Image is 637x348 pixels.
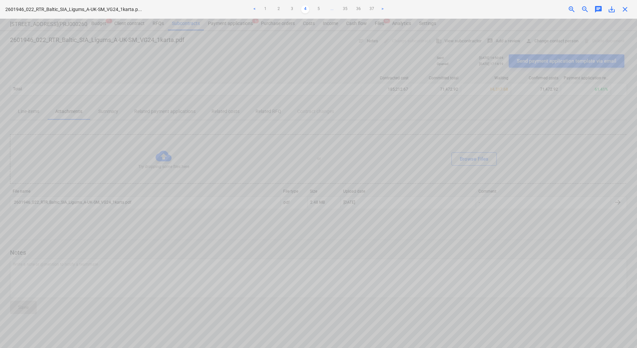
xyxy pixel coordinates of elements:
a: Page 35 [341,5,349,13]
a: Page 2 [275,5,283,13]
a: Page 1 [261,5,269,13]
iframe: Chat Widget [604,316,637,348]
p: 2601946_022_RTR_Baltic_SIA_Ligums_A-UK-SM_VG24_1karta.p... [5,6,142,13]
a: Page 5 [315,5,322,13]
a: ... [328,5,336,13]
a: Page 37 [368,5,376,13]
a: Next page [378,5,386,13]
a: Page 3 [288,5,296,13]
a: Page 4 is your current page [301,5,309,13]
a: Page 36 [354,5,362,13]
a: Previous page [251,5,259,13]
